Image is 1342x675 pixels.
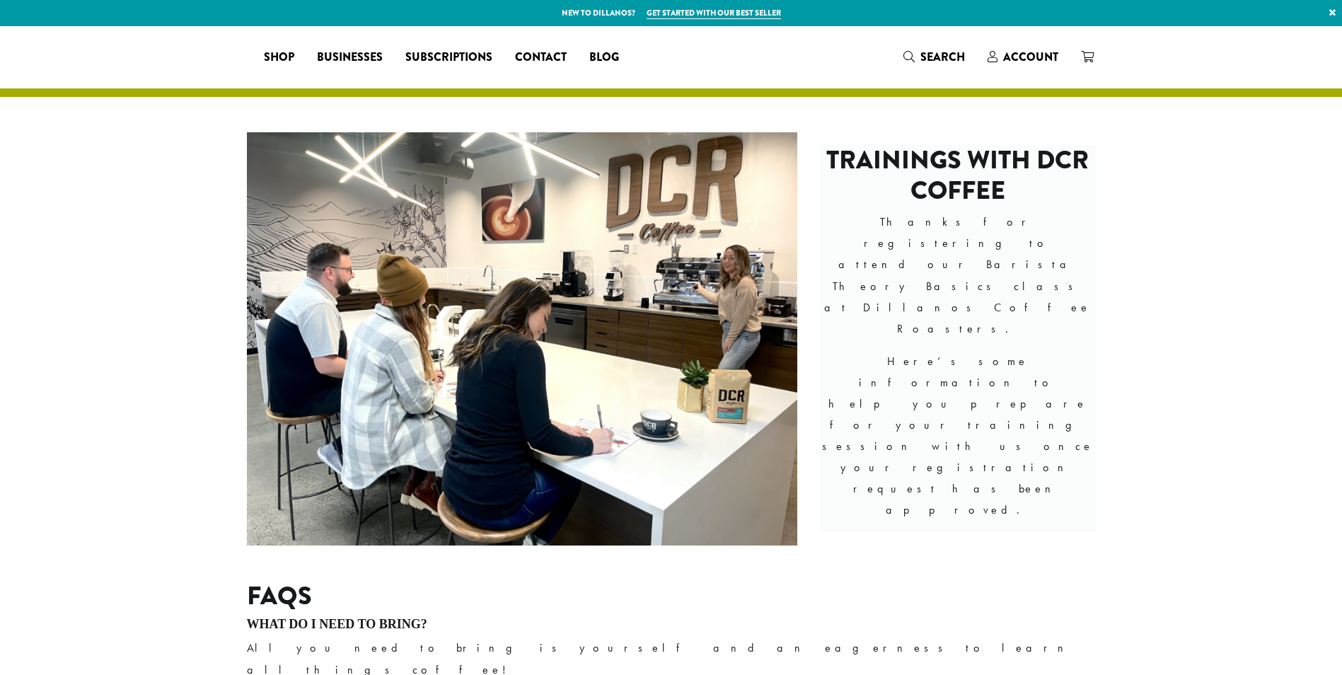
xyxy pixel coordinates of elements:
span: Contact [515,49,567,67]
p: Thanks for registering to attend our Barista Theory Basics class at Dillanos Coffee Roasters. [820,212,1095,339]
a: Get started with our best seller [647,7,781,19]
a: Search [892,45,976,69]
span: Subscriptions [405,49,492,67]
span: Businesses [317,49,383,67]
h4: What do I need to bring? [247,617,1096,633]
span: Search [920,49,965,65]
p: Here’s some information to help you prepare for your training session with us once your registrat... [820,351,1095,521]
h2: FAQs [247,581,1096,611]
img: Trainings at Dillanos Coffee Roasters [247,132,798,546]
span: Shop [264,49,294,67]
span: Account [1003,49,1058,65]
span: Blog [589,49,619,67]
a: Shop [253,46,306,69]
h2: TRAININGS WITH DCR COFFEE [820,145,1095,206]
